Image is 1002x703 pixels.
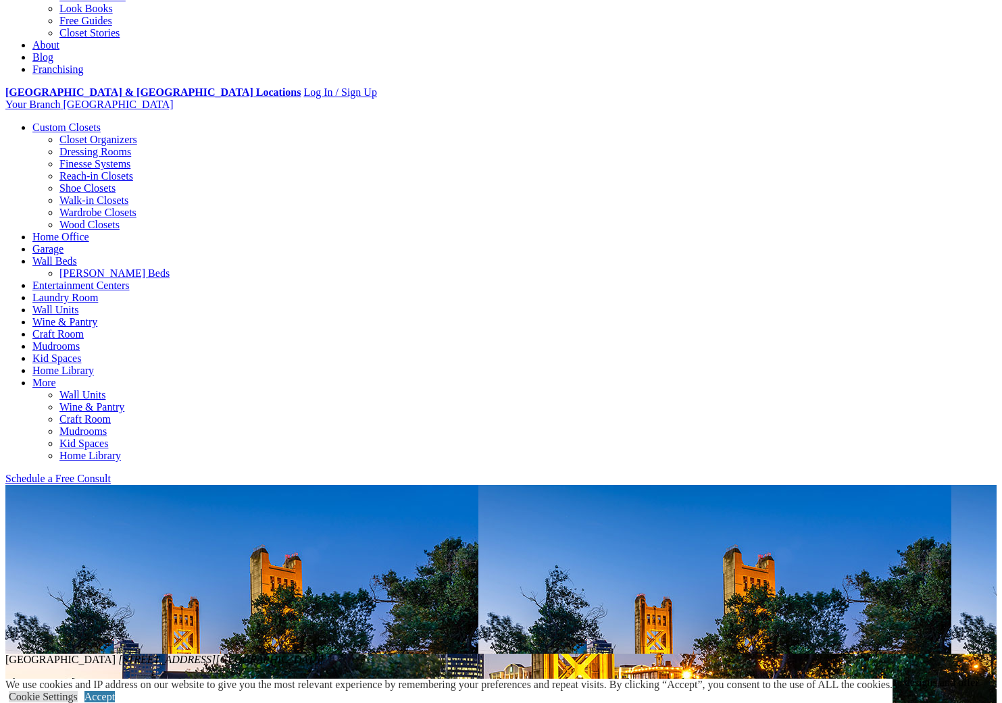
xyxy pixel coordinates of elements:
[59,438,108,449] a: Kid Spaces
[216,654,324,665] span: [GEOGRAPHIC_DATA]
[59,401,124,413] a: Wine & Pantry
[32,255,77,267] a: Wall Beds
[32,377,56,388] a: More menu text will display only on big screen
[5,99,174,110] a: Your Branch [GEOGRAPHIC_DATA]
[59,27,120,38] a: Closet Stories
[59,389,105,400] a: Wall Units
[32,353,81,364] a: Kid Spaces
[59,219,120,230] a: Wood Closets
[59,3,113,14] a: Look Books
[32,292,98,303] a: Laundry Room
[32,316,97,328] a: Wine & Pantry
[32,39,59,51] a: About
[5,654,116,665] span: [GEOGRAPHIC_DATA]
[303,86,376,98] a: Log In / Sign Up
[32,340,80,352] a: Mudrooms
[59,207,136,218] a: Wardrobe Closets
[32,63,84,75] a: Franchising
[5,99,60,110] span: Your Branch
[5,677,997,701] p: Closet Factory [GEOGRAPHIC_DATA] is located in [GEOGRAPHIC_DATA]. We have a beautiful showroom wh...
[59,267,170,279] a: [PERSON_NAME] Beds
[32,365,94,376] a: Home Library
[5,86,301,98] a: [GEOGRAPHIC_DATA] & [GEOGRAPHIC_DATA] Locations
[63,99,173,110] span: [GEOGRAPHIC_DATA]
[32,328,84,340] a: Craft Room
[59,194,128,206] a: Walk-in Closets
[59,425,107,437] a: Mudrooms
[118,654,324,665] em: [STREET_ADDRESS]
[32,243,64,255] a: Garage
[32,122,101,133] a: Custom Closets
[59,182,116,194] a: Shoe Closets
[9,691,78,702] a: Cookie Settings
[5,679,893,691] div: We use cookies and IP address on our website to give you the most relevant experience by remember...
[32,51,53,63] a: Blog
[59,146,131,157] a: Dressing Rooms
[84,691,115,702] a: Accept
[59,170,133,182] a: Reach-in Closets
[59,158,130,170] a: Finesse Systems
[32,304,78,315] a: Wall Units
[32,280,130,291] a: Entertainment Centers
[32,231,89,242] a: Home Office
[59,450,121,461] a: Home Library
[59,134,137,145] a: Closet Organizers
[59,413,111,425] a: Craft Room
[59,15,112,26] a: Free Guides
[5,473,111,484] a: Schedule a Free Consult (opens a dropdown menu)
